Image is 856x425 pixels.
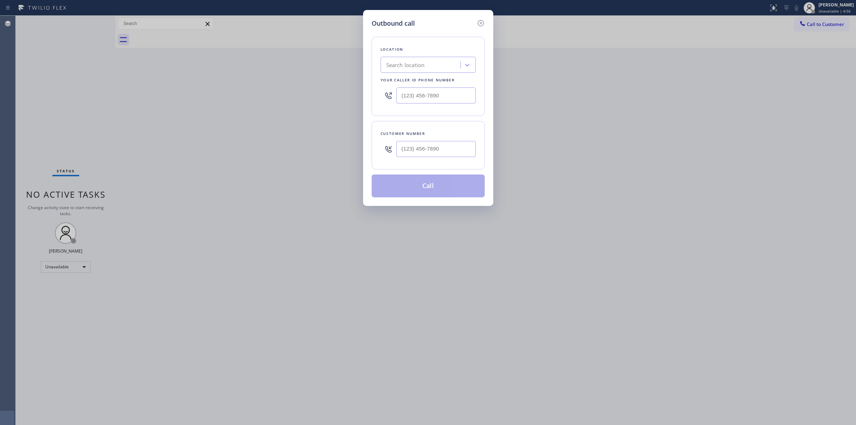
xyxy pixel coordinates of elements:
[396,141,476,157] input: (123) 456-7890
[386,61,425,69] div: Search location
[372,174,485,197] button: Call
[381,76,476,84] div: Your caller id phone number
[372,19,415,28] h5: Outbound call
[381,46,476,53] div: Location
[396,87,476,103] input: (123) 456-7890
[381,130,476,137] div: Customer number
